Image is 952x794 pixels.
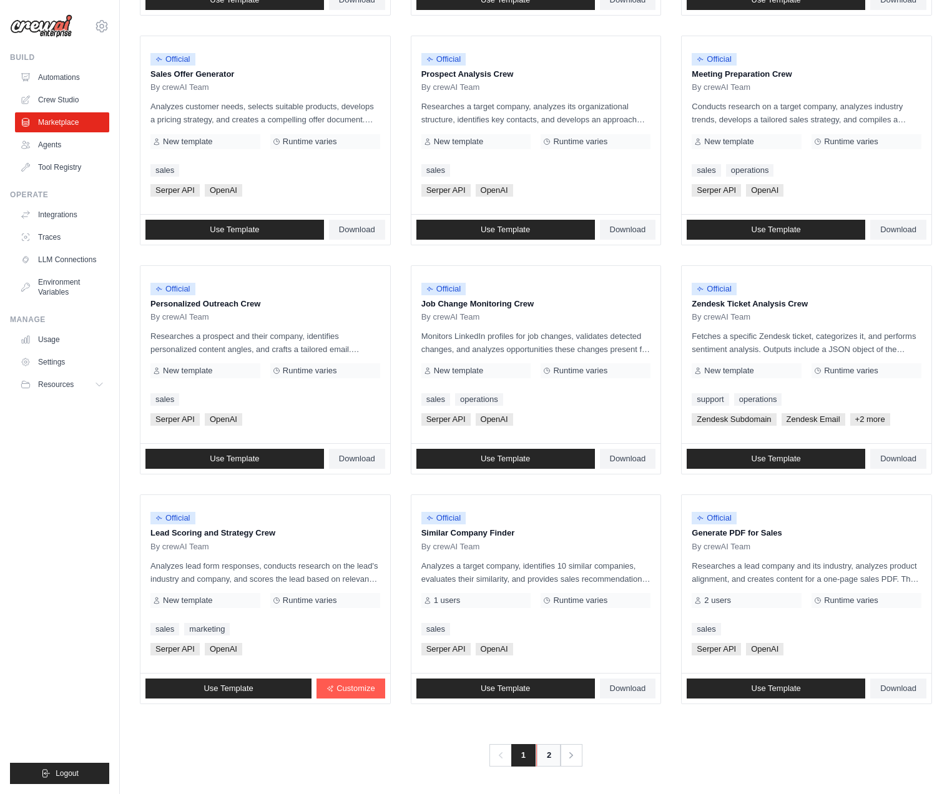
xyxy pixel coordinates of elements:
[15,352,109,372] a: Settings
[210,225,259,235] span: Use Template
[600,449,656,469] a: Download
[15,272,109,302] a: Environment Variables
[150,100,380,126] p: Analyzes customer needs, selects suitable products, develops a pricing strategy, and creates a co...
[692,393,729,406] a: support
[553,366,607,376] span: Runtime varies
[15,90,109,110] a: Crew Studio
[536,744,561,767] a: 2
[692,413,776,426] span: Zendesk Subdomain
[421,68,651,81] p: Prospect Analysis Crew
[692,527,921,539] p: Generate PDF for Sales
[150,164,179,177] a: sales
[150,512,195,524] span: Official
[15,67,109,87] a: Automations
[421,164,450,177] a: sales
[205,413,242,426] span: OpenAI
[752,225,801,235] span: Use Template
[600,220,656,240] a: Download
[692,164,720,177] a: sales
[692,82,750,92] span: By crewAI Team
[15,157,109,177] a: Tool Registry
[746,643,783,655] span: OpenAI
[150,53,195,66] span: Official
[150,623,179,635] a: sales
[10,315,109,325] div: Manage
[481,684,530,694] span: Use Template
[421,643,471,655] span: Serper API
[704,137,753,147] span: New template
[15,112,109,132] a: Marketplace
[38,380,74,390] span: Resources
[692,623,720,635] a: sales
[476,184,513,197] span: OpenAI
[870,679,926,698] a: Download
[150,559,380,586] p: Analyzes lead form responses, conducts research on the lead's industry and company, and scores th...
[150,184,200,197] span: Serper API
[150,542,209,552] span: By crewAI Team
[734,393,782,406] a: operations
[692,643,741,655] span: Serper API
[489,744,582,767] nav: Pagination
[692,53,737,66] span: Official
[782,413,845,426] span: Zendesk Email
[317,679,385,698] a: Customize
[692,559,921,586] p: Researches a lead company and its industry, analyzes product alignment, and creates content for a...
[56,768,79,778] span: Logout
[610,454,646,464] span: Download
[145,679,312,698] a: Use Template
[15,330,109,350] a: Usage
[10,763,109,784] button: Logout
[150,298,380,310] p: Personalized Outreach Crew
[687,449,865,469] a: Use Template
[421,512,466,524] span: Official
[205,184,242,197] span: OpenAI
[184,623,230,635] a: marketing
[880,454,916,464] span: Download
[704,366,753,376] span: New template
[692,542,750,552] span: By crewAI Team
[421,413,471,426] span: Serper API
[553,137,607,147] span: Runtime varies
[339,454,375,464] span: Download
[746,184,783,197] span: OpenAI
[692,184,741,197] span: Serper API
[870,220,926,240] a: Download
[421,298,651,310] p: Job Change Monitoring Crew
[210,454,259,464] span: Use Template
[421,100,651,126] p: Researches a target company, analyzes its organizational structure, identifies key contacts, and ...
[880,225,916,235] span: Download
[704,595,731,605] span: 2 users
[163,366,212,376] span: New template
[481,225,530,235] span: Use Template
[434,137,483,147] span: New template
[283,366,337,376] span: Runtime varies
[150,68,380,81] p: Sales Offer Generator
[10,14,72,38] img: Logo
[455,393,503,406] a: operations
[10,190,109,200] div: Operate
[150,413,200,426] span: Serper API
[283,595,337,605] span: Runtime varies
[150,393,179,406] a: sales
[687,220,865,240] a: Use Template
[150,643,200,655] span: Serper API
[824,137,878,147] span: Runtime varies
[824,366,878,376] span: Runtime varies
[336,684,375,694] span: Customize
[416,679,595,698] a: Use Template
[15,135,109,155] a: Agents
[421,283,466,295] span: Official
[150,330,380,356] p: Researches a prospect and their company, identifies personalized content angles, and crafts a tai...
[434,366,483,376] span: New template
[329,220,385,240] a: Download
[416,449,595,469] a: Use Template
[145,220,324,240] a: Use Template
[150,82,209,92] span: By crewAI Team
[283,137,337,147] span: Runtime varies
[421,623,450,635] a: sales
[145,449,324,469] a: Use Template
[880,684,916,694] span: Download
[687,679,865,698] a: Use Template
[421,330,651,356] p: Monitors LinkedIn profiles for job changes, validates detected changes, and analyzes opportunitie...
[421,393,450,406] a: sales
